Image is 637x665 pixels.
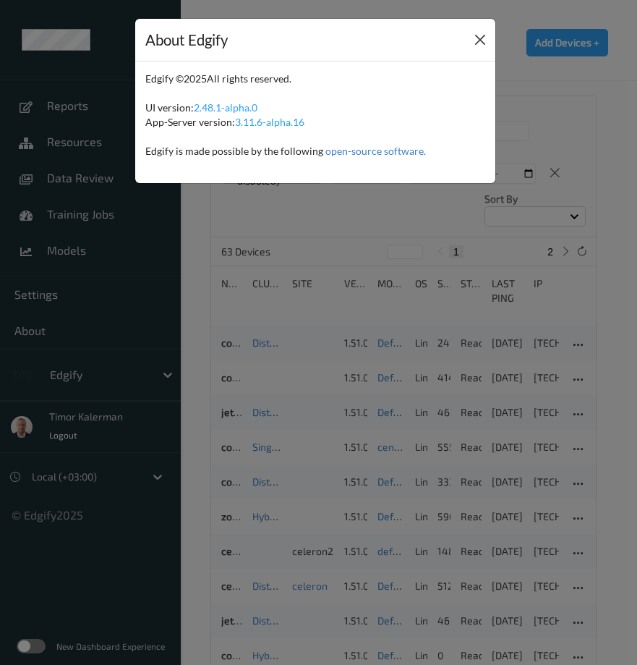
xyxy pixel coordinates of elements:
span: 3.11.6-alpha.16 [235,116,304,128]
div: Edgify © 2025 All rights reserved. UI version: App-Server version: Edgify is made possible by the... [145,72,485,173]
span: 2.48.1-alpha.0 [194,101,257,114]
div: About Edgify [145,29,228,51]
button: Close [470,30,490,50]
a: open-source software. [325,145,426,157]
